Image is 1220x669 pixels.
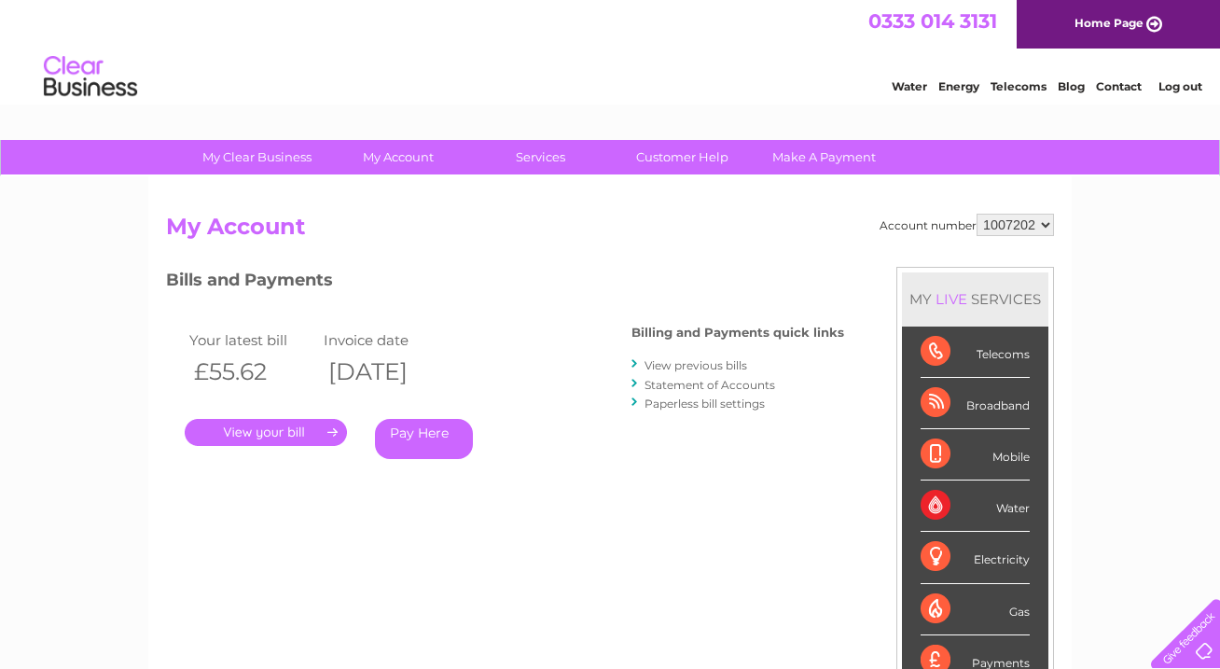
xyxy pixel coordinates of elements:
div: Gas [921,584,1030,635]
a: My Clear Business [180,140,334,174]
h2: My Account [166,214,1054,249]
th: £55.62 [185,353,319,391]
a: Pay Here [375,419,473,459]
a: 0333 014 3131 [868,9,997,33]
h3: Bills and Payments [166,267,844,300]
div: Mobile [921,429,1030,481]
div: MY SERVICES [902,272,1048,326]
a: Statement of Accounts [645,378,775,392]
a: Water [892,79,927,93]
a: Contact [1096,79,1142,93]
div: Clear Business is a trading name of Verastar Limited (registered in [GEOGRAPHIC_DATA] No. 3667643... [171,10,1052,91]
a: . [185,419,347,446]
th: [DATE] [319,353,453,391]
a: Telecoms [991,79,1047,93]
img: logo.png [43,49,138,105]
a: My Account [322,140,476,174]
a: Make A Payment [747,140,901,174]
a: Energy [938,79,979,93]
a: Log out [1158,79,1202,93]
td: Your latest bill [185,328,319,353]
a: View previous bills [645,358,747,372]
div: Broadband [921,378,1030,429]
div: LIVE [932,290,971,308]
h4: Billing and Payments quick links [631,326,844,340]
div: Water [921,481,1030,532]
a: Services [464,140,617,174]
div: Telecoms [921,327,1030,378]
a: Customer Help [605,140,759,174]
a: Blog [1058,79,1085,93]
div: Account number [880,214,1054,236]
td: Invoice date [319,328,453,353]
div: Electricity [921,532,1030,583]
a: Paperless bill settings [645,397,765,411]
